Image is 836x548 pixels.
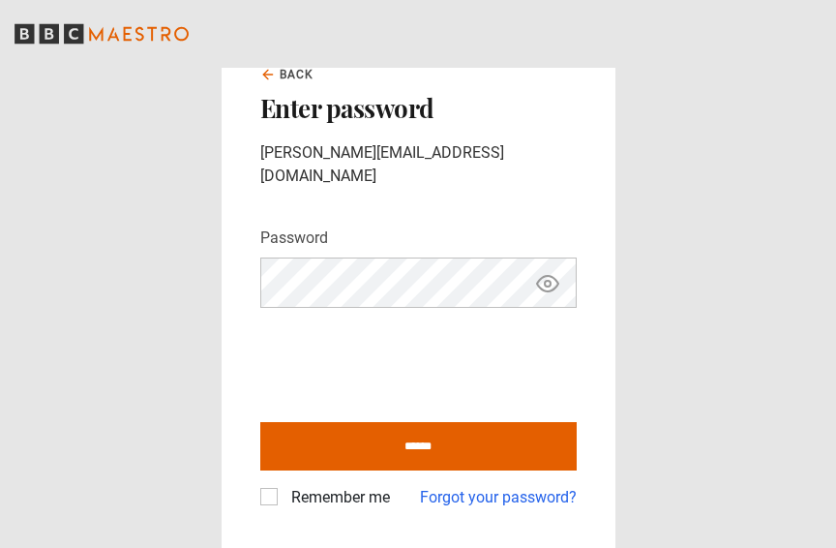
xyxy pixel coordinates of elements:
[15,19,189,48] svg: BBC Maestro
[531,266,564,300] button: Show password
[280,66,314,83] span: Back
[420,486,577,509] a: Forgot your password?
[260,323,554,399] iframe: reCAPTCHA
[260,91,577,126] h2: Enter password
[260,141,577,188] p: [PERSON_NAME][EMAIL_ADDRESS][DOMAIN_NAME]
[284,486,390,509] label: Remember me
[260,66,314,83] a: Back
[260,227,328,250] label: Password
